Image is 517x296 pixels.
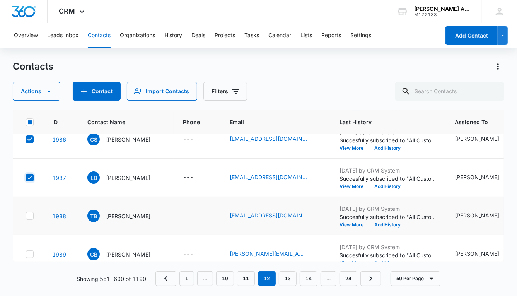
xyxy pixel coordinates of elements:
a: Navigate to contact details page for Chelsea Batts [52,251,66,258]
p: Showing 551-600 of 1190 [77,275,146,283]
div: Phone - - Select to Edit Field [183,211,207,221]
button: Add History [369,261,406,265]
button: Settings [350,23,371,48]
div: Phone - - Select to Edit Field [183,135,207,144]
button: Overview [14,23,38,48]
p: Succesfully subscribed to "All Customers". [340,213,436,221]
p: [PERSON_NAME] [106,174,150,182]
div: Assigned To - Ervin Collins - Select to Edit Field [455,173,513,182]
a: Next Page [360,271,381,286]
button: View More [340,222,369,227]
p: [PERSON_NAME] [106,135,150,144]
div: Contact Name - Cameron Synesael - Select to Edit Field [87,133,164,145]
a: [EMAIL_ADDRESS][DOMAIN_NAME] [230,211,307,219]
button: Reports [321,23,341,48]
div: Assigned To - Ervin Collins - Select to Edit Field [455,135,513,144]
div: --- [183,173,193,182]
nav: Pagination [155,271,381,286]
button: Tasks [244,23,259,48]
div: [PERSON_NAME] [455,211,499,219]
a: Page 24 [340,271,357,286]
button: History [164,23,182,48]
a: Navigate to contact details page for Cameron Synesael [52,136,66,143]
a: [PERSON_NAME][EMAIL_ADDRESS][DOMAIN_NAME] [230,250,307,258]
button: View More [340,184,369,189]
button: Organizations [120,23,155,48]
div: Assigned To - Ervin Collins - Select to Edit Field [455,250,513,259]
div: Contact Name - Tim Barrett - Select to Edit Field [87,210,164,222]
div: Phone - - Select to Edit Field [183,173,207,182]
span: Last History [340,118,425,126]
button: Calendar [268,23,291,48]
input: Search Contacts [395,82,504,101]
span: CB [87,248,100,260]
div: Email - ballmom2112@gmail.com - Select to Edit Field [230,173,321,182]
button: Import Contacts [127,82,197,101]
div: [PERSON_NAME] [455,135,499,143]
h1: Contacts [13,61,53,72]
button: Add History [369,222,406,227]
button: Add Contact [73,82,121,101]
em: 12 [258,271,276,286]
a: Navigate to contact details page for Tim Barrett [52,213,66,219]
div: Contact Name - Linda Brinkman - Select to Edit Field [87,171,164,184]
a: Page 11 [237,271,255,286]
p: [DATE] by CRM System [340,166,436,175]
div: [PERSON_NAME] [455,173,499,181]
div: Email - Baileyfreeman11@yahoo.com - Select to Edit Field [230,135,321,144]
button: Actions [13,82,60,101]
a: Page 1 [179,271,194,286]
p: [DATE] by CRM System [340,205,436,213]
span: CRM [59,7,75,15]
button: Actions [492,60,504,73]
div: Assigned To - Ervin Collins - Select to Edit Field [455,211,513,221]
span: CS [87,133,100,145]
p: Succesfully subscribed to "All Customers". [340,136,436,144]
button: Deals [191,23,205,48]
p: Succesfully subscribed to "All Customers". [340,251,436,259]
button: Projects [215,23,235,48]
button: Add History [369,184,406,189]
div: Phone - - Select to Edit Field [183,250,207,259]
div: [PERSON_NAME] [455,250,499,258]
div: account id [414,12,471,17]
a: Page 14 [300,271,317,286]
button: View More [340,261,369,265]
button: Add History [369,146,406,151]
a: [EMAIL_ADDRESS][DOMAIN_NAME] [230,135,307,143]
div: --- [183,250,193,259]
span: Phone [183,118,200,126]
div: Contact Name - Chelsea Batts - Select to Edit Field [87,248,164,260]
div: --- [183,135,193,144]
a: Page 10 [216,271,234,286]
div: Email - Barrett802@att.net - Select to Edit Field [230,211,321,221]
button: Contacts [88,23,111,48]
div: Email - Batts.chelsea@gmail.com - Select to Edit Field [230,250,321,259]
span: Contact Name [87,118,153,126]
span: Email [230,118,310,126]
button: Leads Inbox [47,23,78,48]
button: 50 Per Page [391,271,440,286]
p: [PERSON_NAME] [106,212,150,220]
button: View More [340,146,369,151]
span: Assigned To [455,118,502,126]
p: [DATE] by CRM System [340,243,436,251]
button: Lists [300,23,312,48]
p: [PERSON_NAME] [106,250,150,258]
a: [EMAIL_ADDRESS][DOMAIN_NAME] [230,173,307,181]
span: ID [52,118,58,126]
p: Succesfully subscribed to "All Customers". [340,175,436,183]
a: Page 13 [279,271,297,286]
div: account name [414,6,471,12]
span: TB [87,210,100,222]
div: --- [183,211,193,221]
a: Previous Page [155,271,176,286]
a: Navigate to contact details page for Linda Brinkman [52,175,66,181]
button: Add Contact [445,26,498,45]
button: Filters [203,82,247,101]
span: LB [87,171,100,184]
